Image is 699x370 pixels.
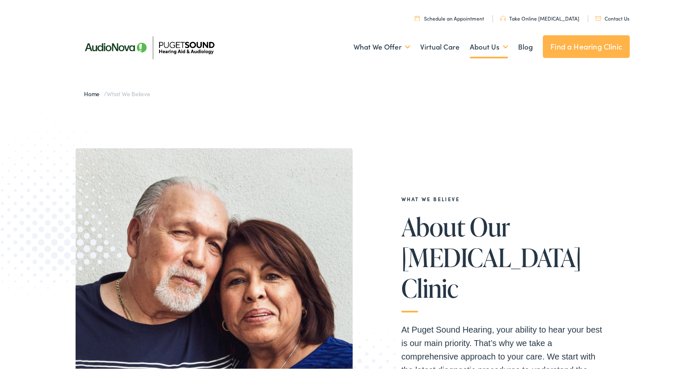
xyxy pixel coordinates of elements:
[401,211,465,239] span: About
[420,30,460,61] a: Virtual Care
[595,15,601,19] img: utility icon
[500,13,579,20] a: Take Online [MEDICAL_DATA]
[500,14,506,19] img: utility icon
[353,30,410,61] a: What We Offer
[415,14,420,19] img: utility icon
[401,242,581,270] span: [MEDICAL_DATA]
[543,34,630,56] a: Find a Hearing Clinic
[470,30,508,61] a: About Us
[401,273,458,300] span: Clinic
[415,13,484,20] a: Schedule an Appointment
[595,13,629,20] a: Contact Us
[518,30,533,61] a: Blog
[470,211,510,239] span: Our
[401,194,603,200] h2: What We Believe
